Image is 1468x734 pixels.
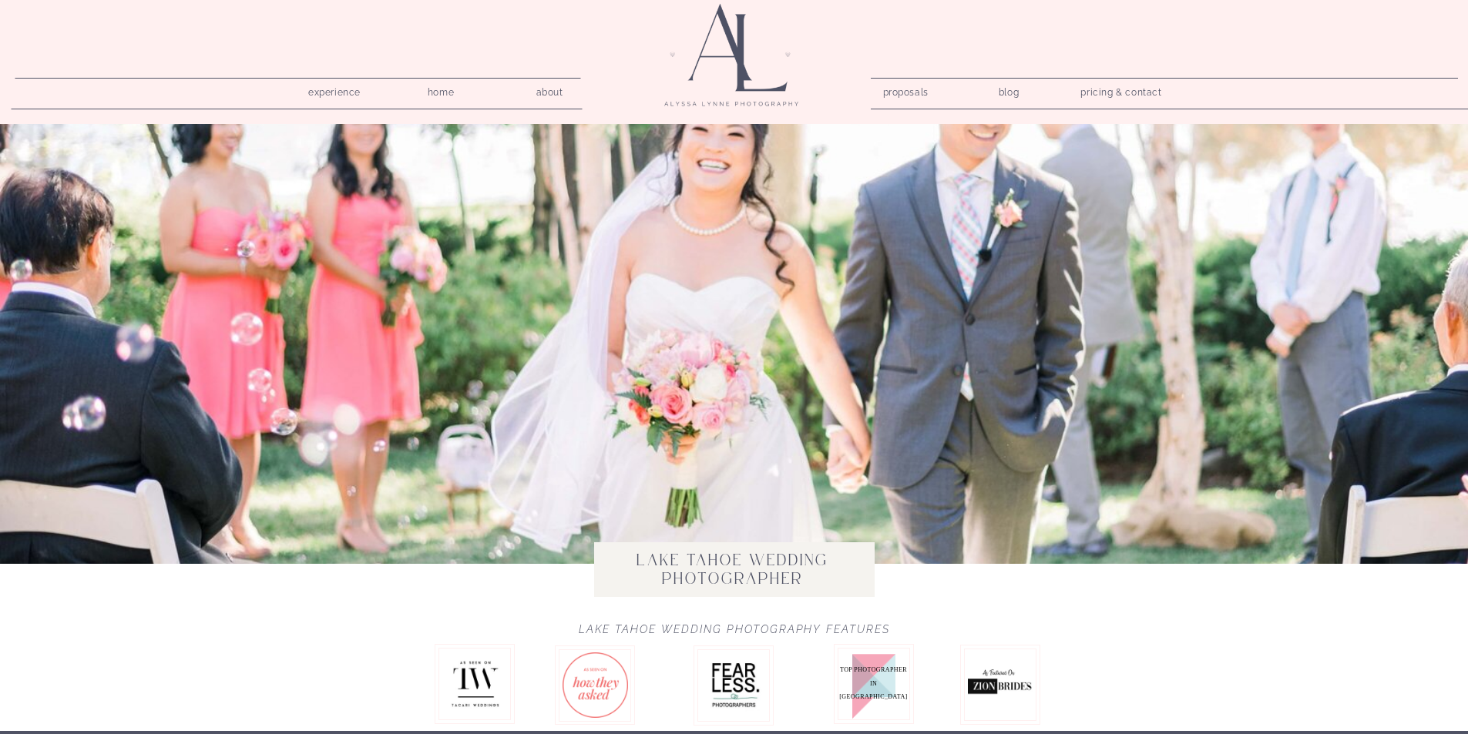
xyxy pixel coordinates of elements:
a: about [528,82,572,97]
p: Top Photographer in [GEOGRAPHIC_DATA] [838,663,909,720]
a: proposals [883,82,927,97]
a: blog [987,82,1031,97]
a: experience [298,82,371,97]
h2: Lake Tahoe Wedding Photography Features [549,623,921,642]
h1: Lake Tahoe wedding photographer [595,551,870,588]
a: home [419,82,463,97]
a: pricing & contact [1075,82,1168,104]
